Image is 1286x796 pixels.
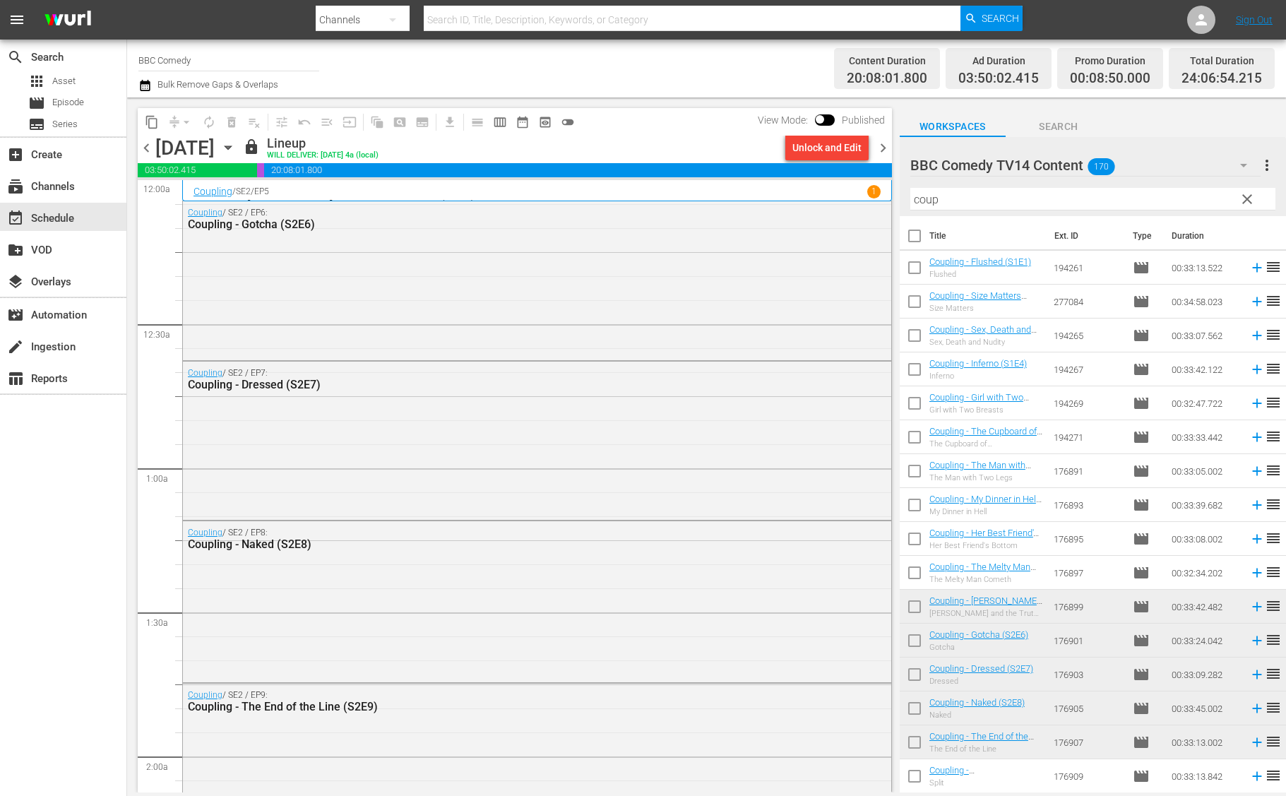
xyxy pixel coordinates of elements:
span: Refresh All Search Blocks [361,108,388,136]
span: Workspaces [900,118,1006,136]
span: Customize Events [266,108,293,136]
td: 00:33:09.282 [1166,658,1244,691]
svg: Add to Schedule [1249,701,1265,716]
td: 00:33:13.002 [1166,725,1244,759]
span: reorder [1265,767,1282,784]
a: Coupling - Inferno (S1E4) [929,358,1027,369]
svg: Add to Schedule [1249,667,1265,682]
td: 00:33:42.482 [1166,590,1244,624]
span: reorder [1265,326,1282,343]
td: 176907 [1048,725,1126,759]
span: Episode [1133,497,1150,513]
button: Search [960,6,1023,31]
td: 00:33:45.002 [1166,691,1244,725]
span: 170 [1088,152,1114,182]
span: 00:08:50.000 [1070,71,1150,87]
span: VOD [7,242,24,259]
div: Total Duration [1181,51,1262,71]
div: The End of the Line [929,744,1043,754]
span: Episode [52,95,84,109]
span: calendar_view_week_outlined [493,115,507,129]
a: Coupling - Size Matters (S1E2) [929,290,1027,311]
svg: Add to Schedule [1249,531,1265,547]
td: 00:33:13.842 [1166,759,1244,793]
span: Episode [1133,700,1150,717]
div: / SE2 / EP8: [188,528,809,551]
div: The Melty Man Cometh [929,575,1043,584]
p: 1 [871,186,876,196]
span: clear [1239,191,1256,208]
span: Episode [1133,395,1150,412]
span: date_range_outlined [516,115,530,129]
td: 176899 [1048,590,1126,624]
svg: Add to Schedule [1249,429,1265,445]
td: 176893 [1048,488,1126,522]
div: Coupling - Dressed (S2E7) [188,378,809,391]
span: Download as CSV [434,108,461,136]
td: 00:33:39.682 [1166,488,1244,522]
span: Asset [52,74,76,88]
a: Coupling - Girl with Two Breasts (S1E5) [929,392,1029,413]
a: Coupling [188,368,222,378]
a: Coupling - The End of the Line (S2E9) [929,731,1034,752]
td: 00:32:34.202 [1166,556,1244,590]
span: 24:06:54.215 [1181,71,1262,87]
a: Coupling - Sex, Death and Nudity (S1E3) [929,324,1037,345]
div: Inferno [929,372,1027,381]
span: 03:50:02.415 [138,163,257,177]
div: Coupling - The End of the Line (S2E9) [188,700,809,713]
span: Episode [1133,361,1150,378]
span: Create [7,146,24,163]
a: Coupling - Her Best Friend's Bottom (S2E3) [929,528,1039,549]
td: 176905 [1048,691,1126,725]
span: content_copy [145,115,159,129]
button: Unlock and Edit [785,135,869,160]
span: menu [8,11,25,28]
span: Series [28,116,45,133]
a: Coupling - The Cupboard of [PERSON_NAME]'s Love (S1E6) [929,426,1042,458]
a: Coupling [188,690,222,700]
td: 00:33:33.442 [1166,420,1244,454]
svg: Add to Schedule [1249,260,1265,275]
td: 176897 [1048,556,1126,590]
span: Reports [7,370,24,387]
span: Episode [1133,768,1150,785]
td: 176901 [1048,624,1126,658]
td: 194269 [1048,386,1126,420]
p: EP5 [254,186,269,196]
div: / SE2 / EP6: [188,208,809,231]
svg: Add to Schedule [1249,768,1265,784]
span: Search [982,6,1019,31]
td: 176895 [1048,522,1126,556]
span: reorder [1265,631,1282,648]
a: Coupling - My Dinner in Hell (S2E2) [929,494,1042,515]
td: 00:33:08.002 [1166,522,1244,556]
span: Episode [1133,734,1150,751]
span: reorder [1265,360,1282,377]
svg: Add to Schedule [1249,396,1265,411]
span: reorder [1265,394,1282,411]
button: clear [1235,187,1258,210]
span: Automation [7,307,24,323]
p: SE2 / [236,186,254,196]
span: reorder [1265,259,1282,275]
span: Episode [1133,293,1150,310]
td: 00:32:47.722 [1166,386,1244,420]
span: Day Calendar View [461,108,489,136]
span: Episode [1133,429,1150,446]
span: Episode [1133,259,1150,276]
div: Coupling - Naked (S2E8) [188,537,809,551]
svg: Add to Schedule [1249,599,1265,614]
svg: Add to Schedule [1249,463,1265,479]
div: Coupling - Gotcha (S2E6) [188,218,809,231]
td: 00:33:13.522 [1166,251,1244,285]
td: 00:33:05.002 [1166,454,1244,488]
div: Split [929,778,1043,788]
a: Coupling [194,186,232,197]
td: 00:33:07.562 [1166,319,1244,352]
div: The Man with Two Legs [929,473,1043,482]
th: Ext. ID [1046,216,1124,256]
div: Naked [929,711,1025,720]
a: Coupling [188,208,222,218]
a: Coupling - Flushed (S1E1) [929,256,1031,267]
